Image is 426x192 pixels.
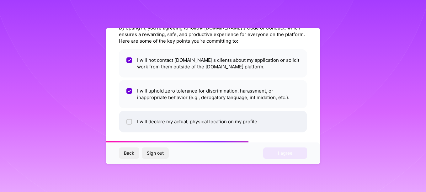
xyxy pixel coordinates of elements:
[142,147,169,159] button: Sign out
[119,80,307,108] li: I will uphold zero tolerance for discrimination, harassment, or inappropriate behavior (e.g., der...
[119,111,307,132] li: I will declare my actual, physical location on my profile.
[119,49,307,77] li: I will not contact [DOMAIN_NAME]'s clients about my application or solicit work from them outside...
[147,150,164,156] span: Sign out
[119,147,139,159] button: Back
[119,24,307,44] div: By opting in, you're agreeing to follow [DOMAIN_NAME]'s Code of Conduct, which ensures a rewardin...
[124,150,134,156] span: Back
